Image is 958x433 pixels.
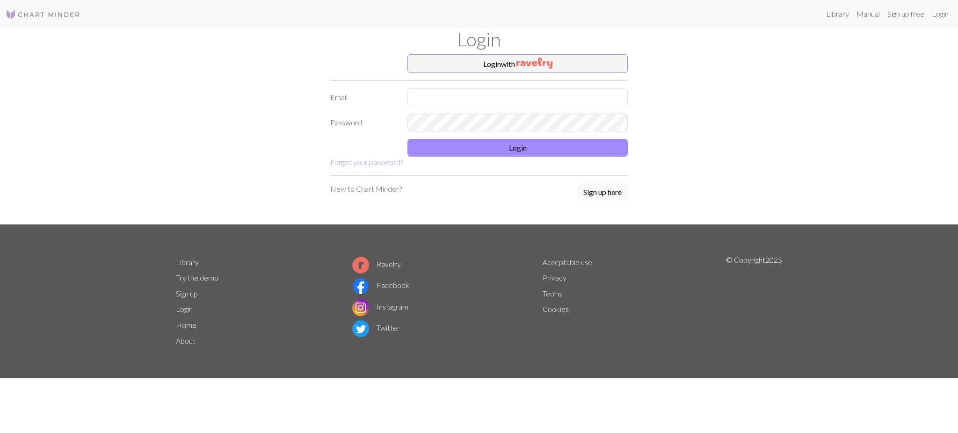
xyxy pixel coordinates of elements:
a: Privacy [543,273,566,282]
a: Sign up here [577,183,628,202]
a: Instagram [352,302,408,311]
a: Sign up [176,289,198,298]
a: Manual [853,5,884,23]
h1: Login [170,28,788,51]
a: Home [176,320,196,329]
a: Sign up free [884,5,928,23]
button: Loginwith [407,54,628,73]
button: Sign up here [577,183,628,201]
a: Library [822,5,853,23]
a: Terms [543,289,562,298]
a: Facebook [352,281,409,289]
a: Twitter [352,323,400,332]
img: Ravelry logo [352,257,369,274]
a: Login [928,5,952,23]
a: Cookies [543,304,569,313]
img: Facebook logo [352,278,369,295]
img: Logo [6,9,80,20]
a: Forgot your password? [330,158,403,166]
img: Twitter logo [352,320,369,337]
button: Login [407,139,628,157]
p: © Copyright 2025 [726,254,782,349]
p: New to Chart Minder? [330,183,402,195]
a: Try the demo [176,273,218,282]
a: Acceptable use [543,258,592,267]
a: About [176,336,196,345]
label: Password [325,114,402,131]
img: Instagram logo [352,299,369,316]
a: Ravelry [352,260,401,268]
img: Ravelry [516,58,552,69]
a: Login [176,304,193,313]
a: Library [176,258,199,267]
label: Email [325,88,402,106]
